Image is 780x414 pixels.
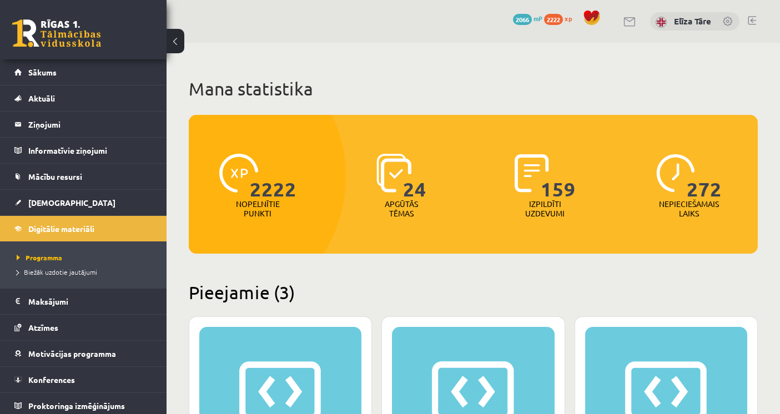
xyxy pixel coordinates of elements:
a: Informatīvie ziņojumi [14,138,153,163]
a: Ziņojumi [14,112,153,137]
span: Aktuāli [28,93,55,103]
h1: Mana statistika [189,78,758,100]
a: Biežāk uzdotie jautājumi [17,267,155,277]
span: 2222 [250,154,296,199]
legend: Informatīvie ziņojumi [28,138,153,163]
p: Nepieciešamais laiks [659,199,719,218]
span: Konferences [28,375,75,385]
span: Programma [17,253,62,262]
a: Programma [17,253,155,262]
span: Proktoringa izmēģinājums [28,401,125,411]
a: Atzīmes [14,315,153,340]
a: Konferences [14,367,153,392]
img: Elīza Tāre [656,17,667,28]
legend: Ziņojumi [28,112,153,137]
span: mP [534,14,542,23]
a: Rīgas 1. Tālmācības vidusskola [12,19,101,47]
a: Sākums [14,59,153,85]
span: 24 [403,154,426,199]
a: Elīza Tāre [674,16,711,27]
p: Izpildīti uzdevumi [524,199,567,218]
span: Mācību resursi [28,171,82,181]
h2: Pieejamie (3) [189,281,758,303]
img: icon-completed-tasks-ad58ae20a441b2904462921112bc710f1caf180af7a3daa7317a5a94f2d26646.svg [515,154,549,193]
a: Motivācijas programma [14,341,153,366]
a: 2066 mP [513,14,542,23]
span: 2066 [513,14,532,25]
span: Digitālie materiāli [28,224,94,234]
span: xp [565,14,572,23]
p: Nopelnītie punkti [236,199,280,218]
img: icon-learned-topics-4a711ccc23c960034f471b6e78daf4a3bad4a20eaf4de84257b87e66633f6470.svg [376,154,411,193]
span: Motivācijas programma [28,349,116,359]
img: icon-xp-0682a9bc20223a9ccc6f5883a126b849a74cddfe5390d2b41b4391c66f2066e7.svg [219,154,258,193]
a: 2222 xp [544,14,577,23]
a: Mācību resursi [14,164,153,189]
a: Aktuāli [14,85,153,111]
a: Maksājumi [14,289,153,314]
a: [DEMOGRAPHIC_DATA] [14,190,153,215]
span: Biežāk uzdotie jautājumi [17,267,97,276]
span: 272 [687,154,722,199]
p: Apgūtās tēmas [380,199,423,218]
span: 159 [541,154,576,199]
span: [DEMOGRAPHIC_DATA] [28,198,115,208]
span: Sākums [28,67,57,77]
img: icon-clock-7be60019b62300814b6bd22b8e044499b485619524d84068768e800edab66f18.svg [656,154,695,193]
a: Digitālie materiāli [14,216,153,241]
legend: Maksājumi [28,289,153,314]
span: Atzīmes [28,322,58,332]
span: 2222 [544,14,563,25]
